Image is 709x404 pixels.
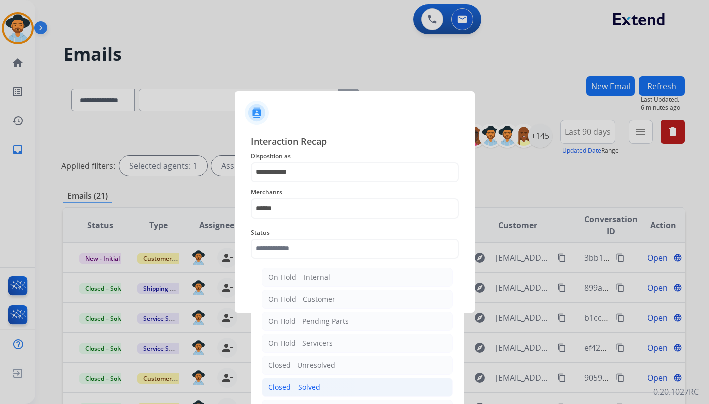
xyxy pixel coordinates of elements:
[268,294,335,304] div: On-Hold - Customer
[268,338,333,348] div: On Hold - Servicers
[251,186,459,198] span: Merchants
[251,150,459,162] span: Disposition as
[268,382,320,392] div: Closed – Solved
[268,272,330,282] div: On-Hold – Internal
[251,134,459,150] span: Interaction Recap
[251,227,459,239] span: Status
[268,316,349,326] div: On Hold - Pending Parts
[653,386,699,398] p: 0.20.1027RC
[268,360,335,370] div: Closed - Unresolved
[245,101,269,125] img: contactIcon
